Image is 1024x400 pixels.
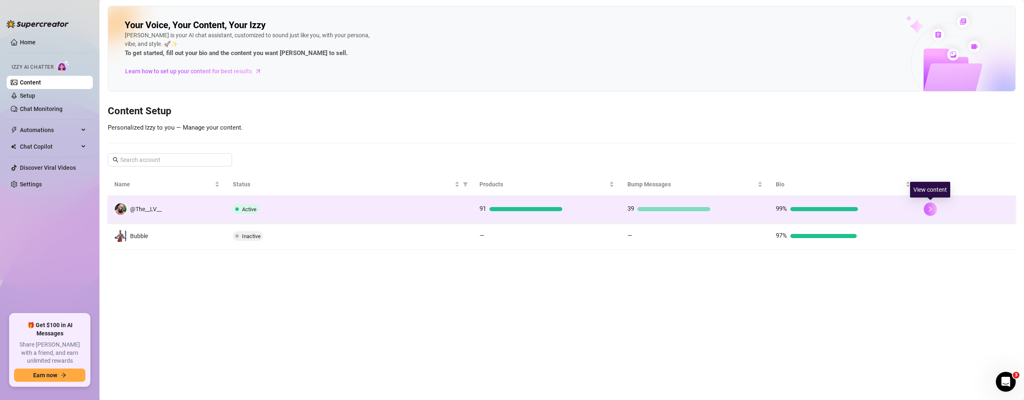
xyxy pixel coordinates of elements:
span: Products [479,180,608,189]
th: Name [108,173,226,196]
a: Settings [20,181,42,188]
span: Inactive [242,233,261,239]
th: Products [473,173,621,196]
span: Share [PERSON_NAME] with a friend, and earn unlimited rewards [14,341,85,365]
span: search [113,157,119,163]
span: 91 [479,205,486,212]
a: Home [20,39,36,46]
a: Learn how to set up your content for best results [125,65,268,78]
th: Status [226,173,473,196]
span: 39 [627,205,634,212]
span: Automations [20,123,79,137]
span: arrow-right [61,372,66,378]
span: right [927,206,933,212]
span: filter [461,178,470,190]
span: @The__LV__ [130,206,162,212]
span: 3 [1013,372,1019,378]
a: Discover Viral Videos [20,164,76,171]
span: filter [463,182,468,187]
div: View content [910,182,950,198]
span: Learn how to set up your content for best results [125,67,252,76]
span: Name [114,180,213,189]
strong: To get started, fill out your bio and the content you want [PERSON_NAME] to sell. [125,49,348,57]
span: Bio [776,180,904,189]
img: Bubble [115,230,126,242]
iframe: Intercom live chat [996,372,1016,392]
img: Chat Copilot [11,144,16,149]
span: Personalized Izzy to you — Manage your content. [108,124,243,131]
span: Izzy AI Chatter [12,63,53,71]
div: [PERSON_NAME] is your AI chat assistant, customized to sound just like you, with your persona, vi... [125,31,373,58]
span: 99% [776,205,787,212]
span: — [627,232,632,239]
img: AI Chatter [57,60,70,72]
img: ai-chatter-content-library-cLFOSyPT.png [887,7,1015,91]
span: Status [233,180,453,189]
th: Bio [769,173,917,196]
th: Bump Messages [621,173,769,196]
span: Chat Copilot [20,140,79,153]
h3: Content Setup [108,105,1016,118]
a: Content [20,79,41,86]
span: Active [242,206,257,212]
span: arrow-right [254,67,262,75]
button: Earn nowarrow-right [14,369,85,382]
input: Search account [120,155,220,164]
a: Setup [20,92,35,99]
span: Bubble [130,233,148,239]
img: logo-BBDzfeDw.svg [7,20,69,28]
span: thunderbolt [11,127,17,133]
span: Earn now [33,372,57,378]
span: Bump Messages [627,180,755,189]
span: 🎁 Get $100 in AI Messages [14,321,85,337]
a: Chat Monitoring [20,106,63,112]
span: — [479,232,484,239]
h2: Your Voice, Your Content, Your Izzy [125,19,266,31]
span: 97% [776,232,787,239]
img: @The__LV__ [115,203,126,215]
button: right [924,202,937,216]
